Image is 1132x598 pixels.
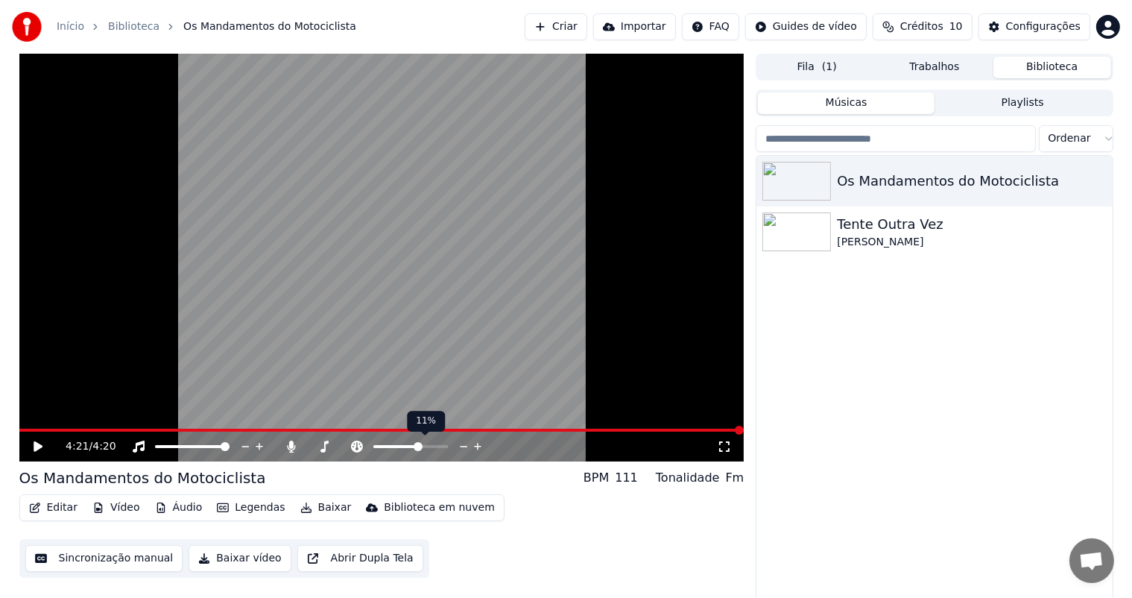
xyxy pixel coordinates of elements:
[822,60,837,75] span: ( 1 )
[656,469,720,487] div: Tonalidade
[297,545,423,572] button: Abrir Dupla Tela
[837,214,1106,235] div: Tente Outra Vez
[949,19,963,34] span: 10
[900,19,943,34] span: Créditos
[615,469,638,487] div: 111
[873,13,973,40] button: Créditos10
[183,19,356,34] span: Os Mandamentos do Motociclista
[25,545,183,572] button: Sincronização manual
[86,497,146,518] button: Vídeo
[92,439,116,454] span: 4:20
[837,235,1106,250] div: [PERSON_NAME]
[758,57,876,78] button: Fila
[935,92,1111,114] button: Playlists
[758,92,935,114] button: Músicas
[993,57,1111,78] button: Biblioteca
[189,545,291,572] button: Baixar vídeo
[525,13,587,40] button: Criar
[1049,131,1091,146] span: Ordenar
[407,411,445,432] div: 11%
[978,13,1090,40] button: Configurações
[384,500,495,515] div: Biblioteca em nuvem
[149,497,209,518] button: Áudio
[1069,538,1114,583] a: Bate-papo aberto
[66,439,101,454] div: /
[745,13,867,40] button: Guides de vídeo
[19,468,266,488] div: Os Mandamentos do Motociclista
[23,497,83,518] button: Editar
[876,57,993,78] button: Trabalhos
[57,19,356,34] nav: breadcrumb
[837,171,1106,192] div: Os Mandamentos do Motociclista
[584,469,609,487] div: BPM
[726,469,744,487] div: Fm
[12,12,42,42] img: youka
[1006,19,1081,34] div: Configurações
[57,19,84,34] a: Início
[66,439,89,454] span: 4:21
[682,13,739,40] button: FAQ
[593,13,676,40] button: Importar
[108,19,159,34] a: Biblioteca
[294,497,358,518] button: Baixar
[211,497,291,518] button: Legendas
